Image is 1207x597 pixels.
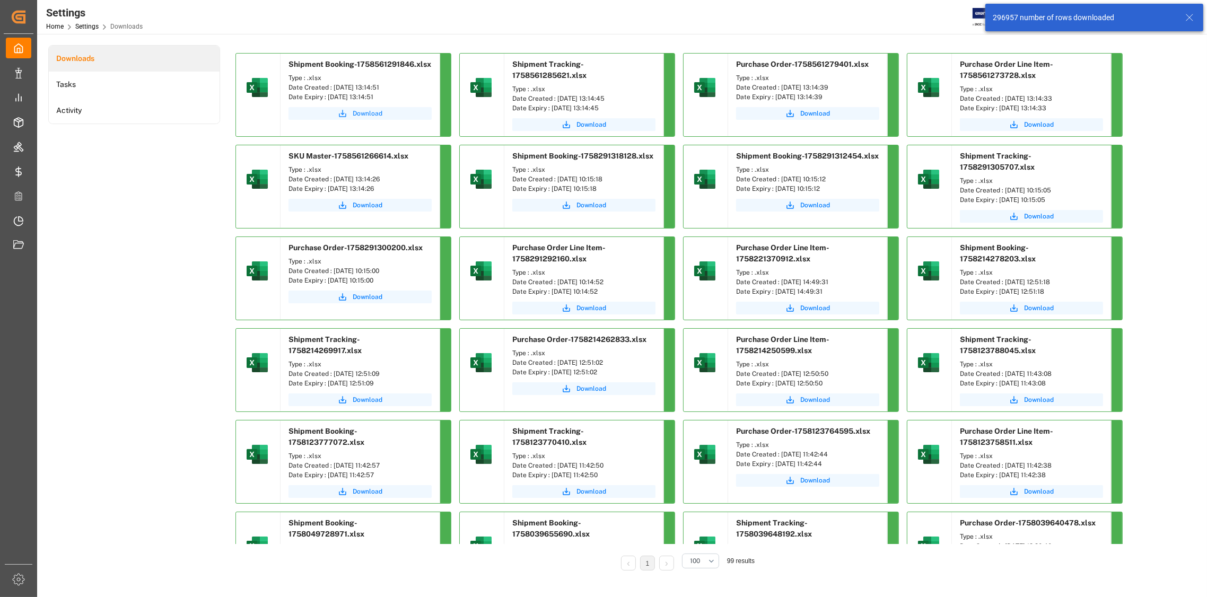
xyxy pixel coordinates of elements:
button: Download [288,485,432,498]
img: microsoft-excel-2019--v1.png [244,350,270,375]
span: Shipment Tracking-1758214269917.xlsx [288,335,362,355]
div: Date Expiry : [DATE] 10:15:00 [288,276,432,285]
button: Download [736,199,879,212]
span: Purchase Order-1758039640478.xlsx [960,519,1096,527]
span: Shipment Tracking-1758039648192.xlsx [736,519,812,538]
div: Date Expiry : [DATE] 12:50:50 [736,379,879,388]
div: Type : .xlsx [736,268,879,277]
div: Date Expiry : [DATE] 10:14:52 [512,287,655,296]
div: Settings [46,5,143,21]
img: microsoft-excel-2019--v1.png [916,166,941,192]
span: Download [1024,487,1054,496]
div: Date Expiry : [DATE] 13:14:39 [736,92,879,102]
img: microsoft-excel-2019--v1.png [468,350,494,375]
span: Shipment Booking-1758561291846.xlsx [288,60,431,68]
div: Date Expiry : [DATE] 11:42:44 [736,459,879,469]
span: Shipment Booking-1758291312454.xlsx [736,152,879,160]
span: Shipment Tracking-1758123770410.xlsx [512,427,587,446]
div: Date Created : [DATE] 12:51:09 [288,369,432,379]
button: Download [288,107,432,120]
span: Purchase Order Line Item-1758123758511.xlsx [960,427,1053,446]
span: Shipment Tracking-1758561285621.xlsx [512,60,587,80]
div: Date Created : [DATE] 10:15:18 [512,174,655,184]
div: Date Created : [DATE] 11:43:08 [960,369,1103,379]
div: Date Created : [DATE] 11:42:38 [960,461,1103,470]
img: microsoft-excel-2019--v1.png [244,533,270,559]
a: Activity [49,98,220,124]
span: Download [576,384,606,393]
button: Download [736,474,879,487]
div: Type : .xlsx [512,165,655,174]
span: Shipment Tracking-1758291305707.xlsx [960,152,1035,171]
button: Download [736,393,879,406]
button: Download [512,118,655,131]
div: Date Expiry : [DATE] 13:14:45 [512,103,655,113]
img: Exertis%20JAM%20-%20Email%20Logo.jpg_1722504956.jpg [973,8,1009,27]
div: Type : .xlsx [960,359,1103,369]
div: Type : .xlsx [288,451,432,461]
button: Download [512,382,655,395]
div: Type : .xlsx [288,359,432,369]
div: Date Created : [DATE] 10:15:00 [288,266,432,276]
button: Download [512,199,655,212]
div: Date Created : [DATE] 13:14:51 [288,83,432,92]
div: Date Expiry : [DATE] 11:42:57 [288,470,432,480]
a: Download [288,393,432,406]
span: Download [576,487,606,496]
button: Download [512,485,655,498]
span: Download [1024,303,1054,313]
span: Purchase Order Line Item-1758214250599.xlsx [736,335,829,355]
img: microsoft-excel-2019--v1.png [692,442,718,467]
div: Date Created : [DATE] 12:20:40 [960,541,1103,551]
span: Download [800,303,830,313]
div: Type : .xlsx [512,268,655,277]
div: Date Created : [DATE] 13:14:45 [512,94,655,103]
div: Date Expiry : [DATE] 12:51:18 [960,287,1103,296]
img: microsoft-excel-2019--v1.png [916,350,941,375]
div: Type : .xlsx [288,257,432,266]
div: Type : .xlsx [288,73,432,83]
button: Download [736,107,879,120]
button: Download [960,210,1103,223]
div: Date Created : [DATE] 12:51:02 [512,358,655,367]
div: Date Expiry : [DATE] 13:14:33 [960,103,1103,113]
span: Shipment Tracking-1758123788045.xlsx [960,335,1036,355]
div: Type : .xlsx [512,543,655,552]
span: Download [576,120,606,129]
span: Shipment Booking-1758214278203.xlsx [960,243,1036,263]
div: Type : .xlsx [960,84,1103,94]
span: Download [576,200,606,210]
img: microsoft-excel-2019--v1.png [692,350,718,375]
div: Type : .xlsx [736,165,879,174]
img: microsoft-excel-2019--v1.png [916,258,941,284]
div: Date Expiry : [DATE] 13:14:26 [288,184,432,194]
button: Download [512,302,655,314]
div: Date Expiry : [DATE] 11:42:38 [960,470,1103,480]
button: Download [960,118,1103,131]
div: Date Created : [DATE] 13:14:39 [736,83,879,92]
span: Download [353,487,382,496]
div: Date Expiry : [DATE] 10:15:18 [512,184,655,194]
img: microsoft-excel-2019--v1.png [692,533,718,559]
div: Type : .xlsx [736,543,879,552]
img: microsoft-excel-2019--v1.png [468,75,494,100]
button: Download [288,199,432,212]
div: Date Expiry : [DATE] 14:49:31 [736,287,879,296]
button: Download [736,302,879,314]
span: Purchase Order-1758214262833.xlsx [512,335,646,344]
a: Home [46,23,64,30]
img: microsoft-excel-2019--v1.png [244,166,270,192]
span: Purchase Order Line Item-1758561273728.xlsx [960,60,1053,80]
span: Purchase Order-1758561279401.xlsx [736,60,869,68]
img: microsoft-excel-2019--v1.png [468,166,494,192]
button: open menu [682,554,719,568]
a: Downloads [49,46,220,72]
div: Date Expiry : [DATE] 10:15:12 [736,184,879,194]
